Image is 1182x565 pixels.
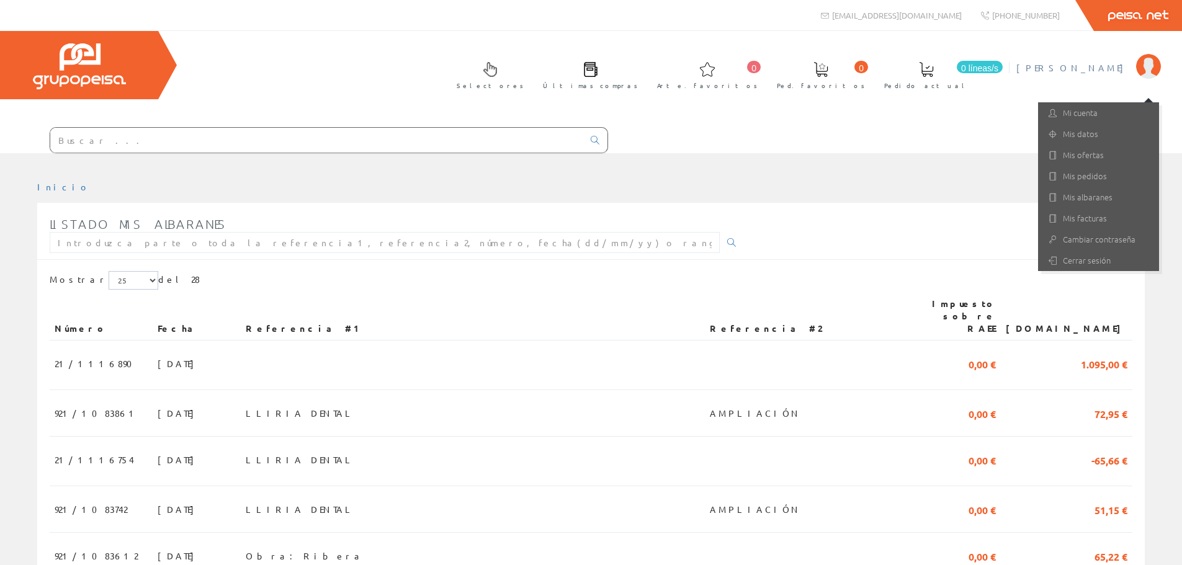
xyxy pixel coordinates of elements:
[1095,504,1127,517] font: 51,15 €
[55,504,127,515] font: 921/1083742
[531,51,644,97] a: Últimas compras
[1095,407,1127,420] font: 72,95 €
[50,274,109,285] font: Mostrar
[1063,254,1111,266] font: Cerrar sesión
[1006,323,1127,334] font: [DOMAIN_NAME]
[1016,51,1161,63] a: [PERSON_NAME]
[777,81,865,90] font: Ped. favoritos
[50,128,583,153] input: Buscar ...
[55,550,138,561] font: 921/1083612
[1038,208,1159,229] a: Mis facturas
[1063,233,1135,245] font: Cambiar contraseña
[961,63,998,73] font: 0 líneas/s
[751,63,756,73] font: 0
[444,51,530,97] a: Selectores
[884,81,969,90] font: Pedido actual
[55,358,140,369] font: 21/1116890
[1063,149,1104,161] font: Mis ofertas
[158,358,200,369] font: [DATE]
[246,323,365,334] font: Referencia #1
[50,232,720,253] input: Introduzca parte o toda la referencia1, referencia2, número, fecha(dd/mm/yy) o rango de fechas(dd...
[859,63,864,73] font: 0
[33,43,126,89] img: Grupo Peisa
[158,454,200,465] font: [DATE]
[932,298,996,334] font: Impuesto sobre RAEE
[158,407,200,419] font: [DATE]
[543,81,638,90] font: Últimas compras
[246,407,356,419] font: LLIRIA DENTAL
[1095,550,1127,563] font: 65,22 €
[246,550,364,561] font: Obra: Ribera
[992,10,1060,20] font: [PHONE_NUMBER]
[832,10,962,20] font: [EMAIL_ADDRESS][DOMAIN_NAME]
[710,504,801,515] font: AMPLIACIÓN
[246,504,356,515] font: LLIRIA DENTAL
[1063,191,1113,203] font: Mis albaranes
[710,323,822,334] font: Referencia #2
[457,81,524,90] font: Selectores
[158,274,200,285] font: del 28
[1091,454,1127,467] font: -65,66 €
[158,323,198,334] font: Fecha
[1038,187,1159,208] a: Mis albaranes
[246,454,356,465] font: LLIRIA DENTAL
[55,454,134,465] font: 21/1116754
[55,407,139,419] font: 921/1083861
[1038,250,1159,271] a: Cerrar sesión
[969,358,996,371] font: 0,00 €
[109,271,158,290] select: Mostrar
[50,216,226,231] font: Listado mis albaranes
[710,407,801,419] font: AMPLIACIÓN
[657,81,758,90] font: Arte. favoritos
[1063,107,1098,118] font: Mi cuenta
[37,181,90,192] a: Inicio
[1081,358,1127,371] font: 1.095,00 €
[969,550,996,563] font: 0,00 €
[1038,123,1159,145] a: Mis datos
[1038,145,1159,166] a: Mis ofertas
[1063,128,1098,140] font: Mis datos
[55,323,107,334] font: Número
[969,454,996,467] font: 0,00 €
[1063,212,1107,224] font: Mis facturas
[1016,62,1130,73] font: [PERSON_NAME]
[1063,170,1107,182] font: Mis pedidos
[1038,102,1159,123] a: Mi cuenta
[1038,166,1159,187] a: Mis pedidos
[158,550,200,561] font: [DATE]
[969,504,996,517] font: 0,00 €
[969,407,996,420] font: 0,00 €
[1038,229,1159,250] a: Cambiar contraseña
[158,504,200,515] font: [DATE]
